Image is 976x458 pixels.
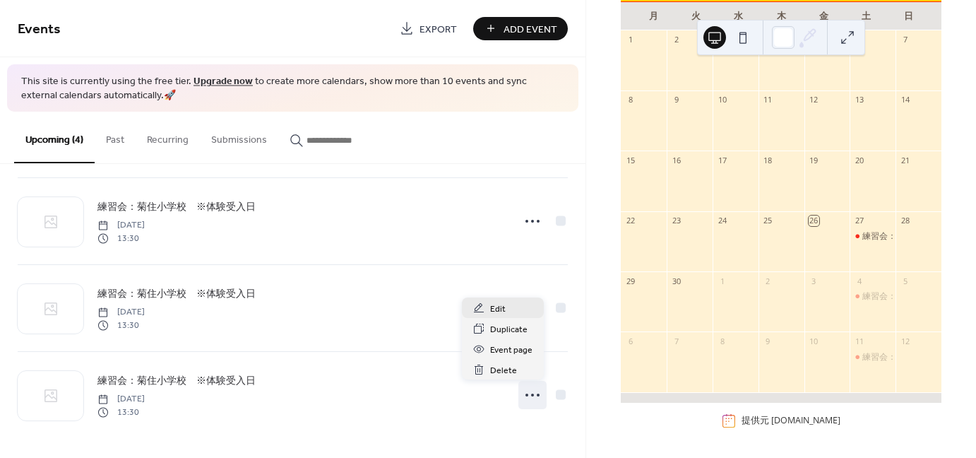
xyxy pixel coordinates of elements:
div: 16 [671,155,682,165]
div: 1 [717,276,727,286]
div: 土 [845,2,887,30]
span: Event page [490,343,532,358]
span: 13:30 [97,232,145,245]
div: 8 [717,336,727,346]
button: Past [95,112,136,162]
div: 9 [671,95,682,105]
span: 練習会：菊住小学校 ※体験受入日 [97,374,256,389]
span: Delete [490,363,517,378]
div: 練習会：菊住小学校 ※体験受入日 [850,230,895,242]
div: 9 [763,336,773,346]
div: 火 [674,2,717,30]
div: 20 [854,155,864,165]
div: 2 [671,35,682,45]
div: 14 [900,95,910,105]
div: 13 [854,95,864,105]
a: 練習会：菊住小学校 ※体験受入日 [97,199,256,215]
button: Add Event [473,17,568,40]
div: 26 [809,216,819,226]
span: Export [419,22,457,37]
div: 木 [760,2,802,30]
div: 19 [809,155,819,165]
button: Recurring [136,112,200,162]
div: 4 [854,276,864,286]
div: 3 [809,276,819,286]
span: This site is currently using the free tier. to create more calendars, show more than 10 events an... [21,75,564,102]
span: [DATE] [97,219,145,232]
div: 28 [900,216,910,226]
div: 24 [717,216,727,226]
div: 6 [625,336,636,346]
span: Add Event [504,22,557,37]
div: 7 [900,35,910,45]
div: 23 [671,216,682,226]
div: 10 [809,336,819,346]
div: 29 [625,276,636,286]
a: Upgrade now [194,72,253,91]
div: 10 [717,95,727,105]
div: 水 [718,2,760,30]
span: 13:30 [97,319,145,331]
div: 21 [900,155,910,165]
a: 練習会：菊住小学校 ※体験受入日 [97,372,256,389]
span: 練習会：菊住小学校 ※体験受入日 [97,200,256,215]
span: Duplicate [490,322,528,337]
a: [DOMAIN_NAME] [771,414,840,426]
div: 12 [900,336,910,346]
div: 30 [671,276,682,286]
div: 月 [632,2,674,30]
a: 練習会：菊住小学校 ※体験受入日 [97,286,256,302]
div: 22 [625,216,636,226]
div: 11 [763,95,773,105]
div: 8 [625,95,636,105]
div: 17 [717,155,727,165]
span: Events [18,16,61,43]
div: 18 [763,155,773,165]
div: 5 [900,276,910,286]
div: 11 [854,336,864,346]
div: 12 [809,95,819,105]
span: Edit [490,302,506,317]
span: [DATE] [97,393,145,406]
div: 27 [854,216,864,226]
div: 2 [763,276,773,286]
a: Export [389,17,468,40]
div: 提供元 [742,414,840,427]
div: 7 [671,336,682,346]
div: 金 [802,2,845,30]
div: 練習会：菊住小学校 ※体験受入日 [850,351,895,363]
div: 15 [625,155,636,165]
span: [DATE] [97,306,145,319]
div: 日 [888,2,930,30]
div: 25 [763,216,773,226]
span: 13:30 [97,406,145,418]
div: 練習会：菊住小学校 ※体験受入日 [850,290,895,303]
button: Submissions [200,112,278,162]
div: 1 [625,35,636,45]
button: Upcoming (4) [14,112,95,163]
span: 練習会：菊住小学校 ※体験受入日 [97,287,256,302]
